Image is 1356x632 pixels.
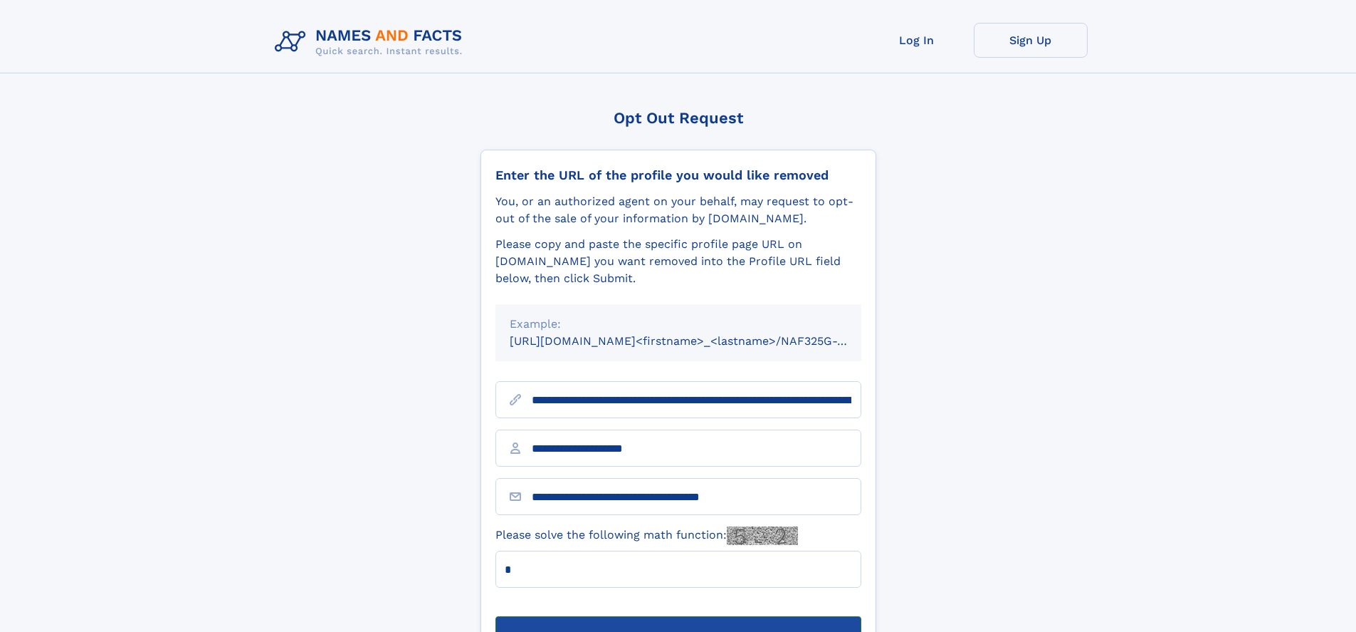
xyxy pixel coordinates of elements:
[860,23,974,58] a: Log In
[974,23,1088,58] a: Sign Up
[495,167,861,183] div: Enter the URL of the profile you would like removed
[510,334,888,348] small: [URL][DOMAIN_NAME]<firstname>_<lastname>/NAF325G-xxxxxxxx
[495,527,798,545] label: Please solve the following math function:
[495,193,861,227] div: You, or an authorized agent on your behalf, may request to opt-out of the sale of your informatio...
[480,109,876,127] div: Opt Out Request
[510,316,847,333] div: Example:
[495,236,861,287] div: Please copy and paste the specific profile page URL on [DOMAIN_NAME] you want removed into the Pr...
[269,23,474,61] img: Logo Names and Facts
